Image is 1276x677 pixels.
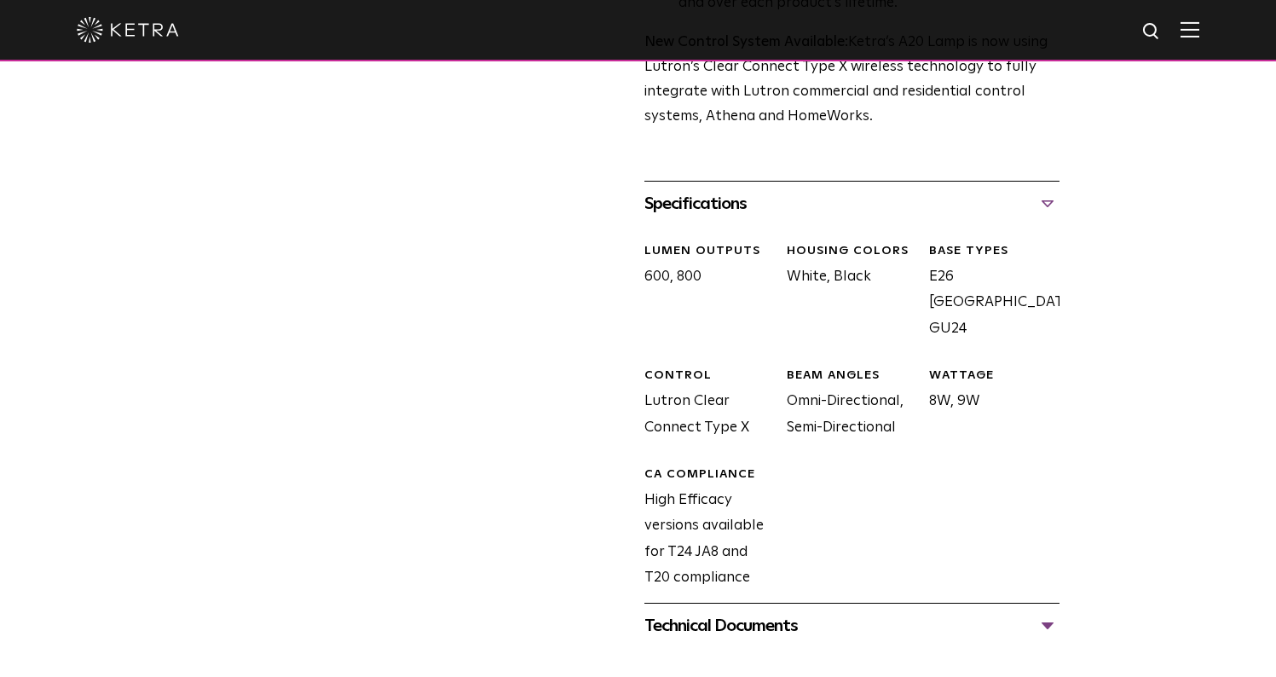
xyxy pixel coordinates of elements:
div: Lutron Clear Connect Type X [632,367,774,441]
div: LUMEN OUTPUTS [644,243,774,260]
img: Hamburger%20Nav.svg [1181,21,1199,38]
div: 600, 800 [632,243,774,342]
div: WATTAGE [929,367,1059,385]
div: BASE TYPES [929,243,1059,260]
img: search icon [1141,21,1163,43]
div: E26 [GEOGRAPHIC_DATA], GU24 [916,243,1059,342]
div: High Efficacy versions available for T24 JA8 and T20 compliance [632,466,774,592]
div: Omni-Directional, Semi-Directional [774,367,916,441]
div: Technical Documents [644,612,1059,639]
div: White, Black [774,243,916,342]
div: 8W, 9W [916,367,1059,441]
div: CONTROL [644,367,774,385]
div: HOUSING COLORS [787,243,916,260]
div: CA Compliance [644,466,774,483]
div: Specifications [644,190,1059,217]
img: ketra-logo-2019-white [77,17,179,43]
div: BEAM ANGLES [787,367,916,385]
p: Ketra’s A20 Lamp is now using Lutron’s Clear Connect Type X wireless technology to fully integrat... [644,31,1059,130]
